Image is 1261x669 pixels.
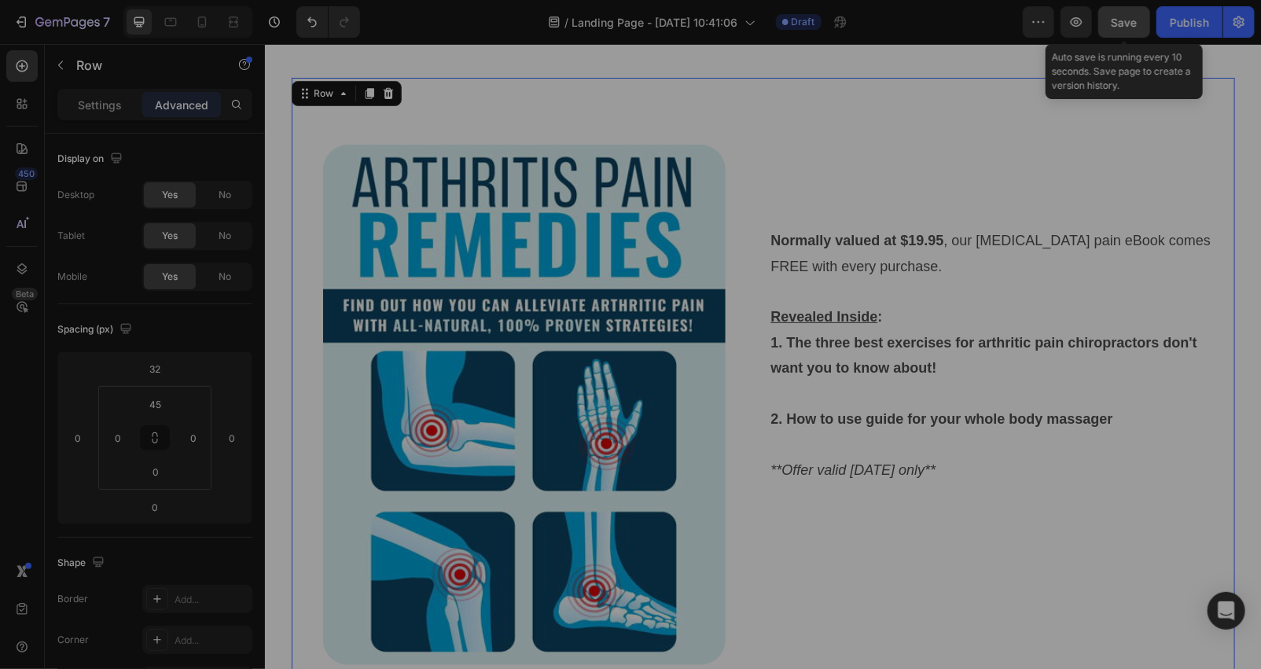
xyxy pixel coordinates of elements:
span: Landing Page - [DATE] 10:41:06 [572,14,738,31]
div: Rich Text Editor. Editing area: main [505,157,970,440]
p: Row [76,56,210,75]
strong: 1. The three best exercises for arthritic pain chiropractors don't want you to know about! [506,291,932,332]
div: Desktop [57,188,94,202]
div: Row [46,42,72,57]
strong: Normally valued at $19.95 [506,189,679,204]
p: 7 [103,13,110,31]
span: No [219,270,231,284]
span: Save [1112,16,1138,29]
span: Yes [162,229,178,243]
button: 7 [6,6,117,38]
input: 0px [182,426,205,450]
p: , our [MEDICAL_DATA] pain eBook comes FREE with every purchase. [506,159,969,235]
span: No [219,188,231,202]
div: Add... [175,634,248,648]
p: Advanced [155,97,208,113]
p: Settings [78,97,122,113]
span: Yes [162,270,178,284]
input: 0 [220,426,244,450]
span: / [565,14,569,31]
div: Publish [1170,14,1209,31]
div: Open Intercom Messenger [1208,592,1245,630]
input: 0 [139,495,171,519]
input: 32 [139,357,171,380]
u: Revealed Inside [506,265,613,281]
span: Draft [792,15,815,29]
strong: : [506,265,618,281]
input: 0px [106,426,130,450]
input: 0 [66,426,90,450]
button: Publish [1156,6,1222,38]
strong: 2. How to use guide for your whole body massager [506,367,848,383]
span: Yes [162,188,178,202]
div: Border [57,592,88,606]
div: Corner [57,633,89,647]
iframe: Design area [265,44,1261,669]
input: 45px [140,392,171,416]
input: 0px [140,460,171,483]
div: Display on [57,149,126,170]
div: Add... [175,593,248,607]
div: Shape [57,553,108,574]
div: 450 [15,167,38,180]
div: Undo/Redo [296,6,360,38]
div: Beta [12,288,38,300]
button: Save [1098,6,1150,38]
div: Mobile [57,270,87,284]
div: Spacing (px) [57,319,135,340]
div: Tablet [57,229,85,243]
span: No [219,229,231,243]
i: **Offer valid [DATE] only** [506,418,671,434]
